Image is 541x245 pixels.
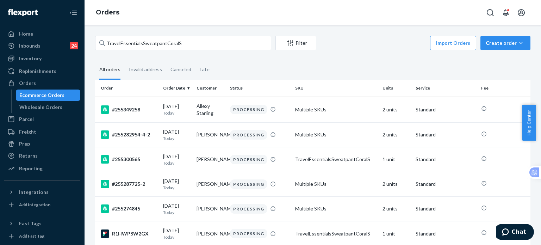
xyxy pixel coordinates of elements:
[19,140,30,147] div: Prep
[163,209,191,215] p: Today
[230,179,267,189] div: PROCESSING
[163,227,191,240] div: [DATE]
[19,80,36,87] div: Orders
[197,85,224,91] div: Customer
[4,28,80,39] a: Home
[230,105,267,114] div: PROCESSING
[163,128,191,141] div: [DATE]
[19,55,42,62] div: Inventory
[19,92,64,99] div: Ecommerce Orders
[4,114,80,125] a: Parcel
[19,220,42,227] div: Fast Tags
[292,97,379,122] td: Multiple SKUs
[4,138,80,149] a: Prep
[99,60,120,80] div: All orders
[194,97,227,122] td: Allexy Starling
[4,126,80,137] a: Freight
[230,155,267,164] div: PROCESSING
[194,147,227,172] td: [PERSON_NAME]
[19,202,50,208] div: Add Integration
[194,196,227,221] td: [PERSON_NAME]
[19,128,36,135] div: Freight
[19,68,56,75] div: Replenishments
[194,172,227,196] td: [PERSON_NAME]
[163,110,191,116] p: Today
[295,156,377,163] div: TravelEssentialsSweatpantCoralS
[4,150,80,161] a: Returns
[478,80,530,97] th: Fee
[4,53,80,64] a: Inventory
[101,204,157,213] div: #255274845
[430,36,476,50] button: Import Orders
[295,230,377,237] div: TravelEssentialsSweatpantCoralS
[416,205,475,212] p: Standard
[230,229,267,238] div: PROCESSING
[19,30,33,37] div: Home
[483,6,497,20] button: Open Search Box
[8,9,38,16] img: Flexport logo
[380,172,413,196] td: 2 units
[380,196,413,221] td: 2 units
[4,186,80,198] button: Integrations
[413,80,478,97] th: Service
[19,42,41,49] div: Inbounds
[4,201,80,209] a: Add Integration
[486,39,525,47] div: Create order
[90,2,125,23] ol: breadcrumbs
[496,224,534,241] iframe: Opens a widget where you can chat to one of our agents
[380,122,413,147] td: 2 units
[163,202,191,215] div: [DATE]
[499,6,513,20] button: Open notifications
[96,8,119,16] a: Orders
[416,230,475,237] p: Standard
[163,160,191,166] p: Today
[16,102,81,113] a: Wholesale Orders
[101,130,157,139] div: #255282954-4-2
[416,106,475,113] p: Standard
[292,122,379,147] td: Multiple SKUs
[4,163,80,174] a: Reporting
[95,36,271,50] input: Search orders
[194,122,227,147] td: [PERSON_NAME]
[292,172,379,196] td: Multiple SKUs
[416,156,475,163] p: Standard
[163,135,191,141] p: Today
[163,103,191,116] div: [DATE]
[227,80,292,97] th: Status
[163,153,191,166] div: [DATE]
[514,6,528,20] button: Open account menu
[129,60,162,79] div: Invalid address
[163,178,191,191] div: [DATE]
[275,36,316,50] button: Filter
[276,39,316,47] div: Filter
[19,152,38,159] div: Returns
[163,185,191,191] p: Today
[66,6,80,20] button: Close Navigation
[522,105,536,141] span: Help Center
[480,36,530,50] button: Create order
[4,218,80,229] button: Fast Tags
[19,189,49,196] div: Integrations
[292,80,379,97] th: SKU
[292,196,379,221] td: Multiple SKUs
[101,155,157,164] div: #255300565
[416,180,475,188] p: Standard
[380,97,413,122] td: 2 units
[200,60,210,79] div: Late
[160,80,194,97] th: Order Date
[70,42,78,49] div: 24
[19,233,44,239] div: Add Fast Tag
[19,116,34,123] div: Parcel
[230,130,267,140] div: PROCESSING
[101,229,157,238] div: R1HWPSW2GX
[230,204,267,214] div: PROCESSING
[416,131,475,138] p: Standard
[380,80,413,97] th: Units
[163,234,191,240] p: Today
[380,147,413,172] td: 1 unit
[4,40,80,51] a: Inbounds24
[4,78,80,89] a: Orders
[19,165,43,172] div: Reporting
[101,105,157,114] div: #255349258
